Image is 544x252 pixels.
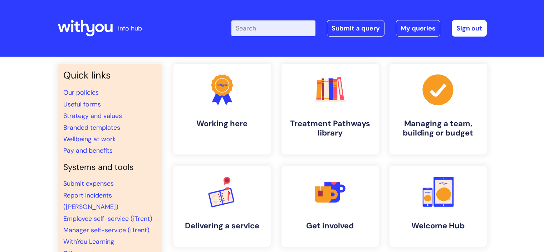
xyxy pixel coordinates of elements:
[231,20,487,37] div: | -
[395,221,481,230] h4: Welcome Hub
[118,23,142,34] p: info hub
[63,179,114,188] a: Submit expenses
[63,111,122,120] a: Strategy and values
[231,20,315,36] input: Search
[63,70,156,81] h3: Quick links
[389,166,487,247] a: Welcome Hub
[396,20,440,37] a: My queries
[63,191,118,211] a: Report incidents ([PERSON_NAME])
[63,88,99,97] a: Our policies
[63,162,156,172] h4: Systems and tools
[281,64,379,154] a: Treatment Pathways library
[63,100,101,109] a: Useful forms
[452,20,487,37] a: Sign out
[63,226,150,234] a: Manager self-service (iTrent)
[63,214,152,223] a: Employee self-service (iTrent)
[173,64,271,154] a: Working here
[63,123,120,132] a: Branded templates
[179,119,265,128] h4: Working here
[63,237,114,246] a: WithYou Learning
[287,221,373,230] h4: Get involved
[179,221,265,230] h4: Delivering a service
[173,166,271,247] a: Delivering a service
[63,135,116,143] a: Wellbeing at work
[327,20,384,37] a: Submit a query
[63,146,113,155] a: Pay and benefits
[287,119,373,138] h4: Treatment Pathways library
[395,119,481,138] h4: Managing a team, building or budget
[389,64,487,154] a: Managing a team, building or budget
[281,166,379,247] a: Get involved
